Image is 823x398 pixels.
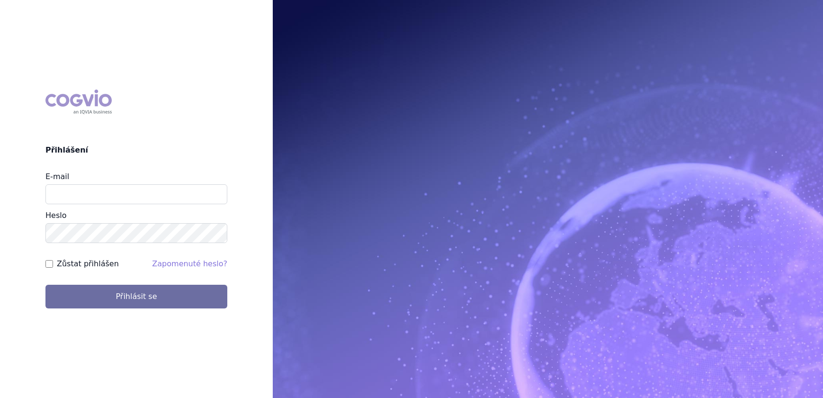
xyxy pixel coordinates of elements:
[45,285,227,308] button: Přihlásit se
[57,258,119,270] label: Zůstat přihlášen
[45,90,112,114] div: COGVIO
[45,145,227,156] h2: Přihlášení
[45,211,66,220] label: Heslo
[45,172,69,181] label: E-mail
[152,259,227,268] a: Zapomenuté heslo?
